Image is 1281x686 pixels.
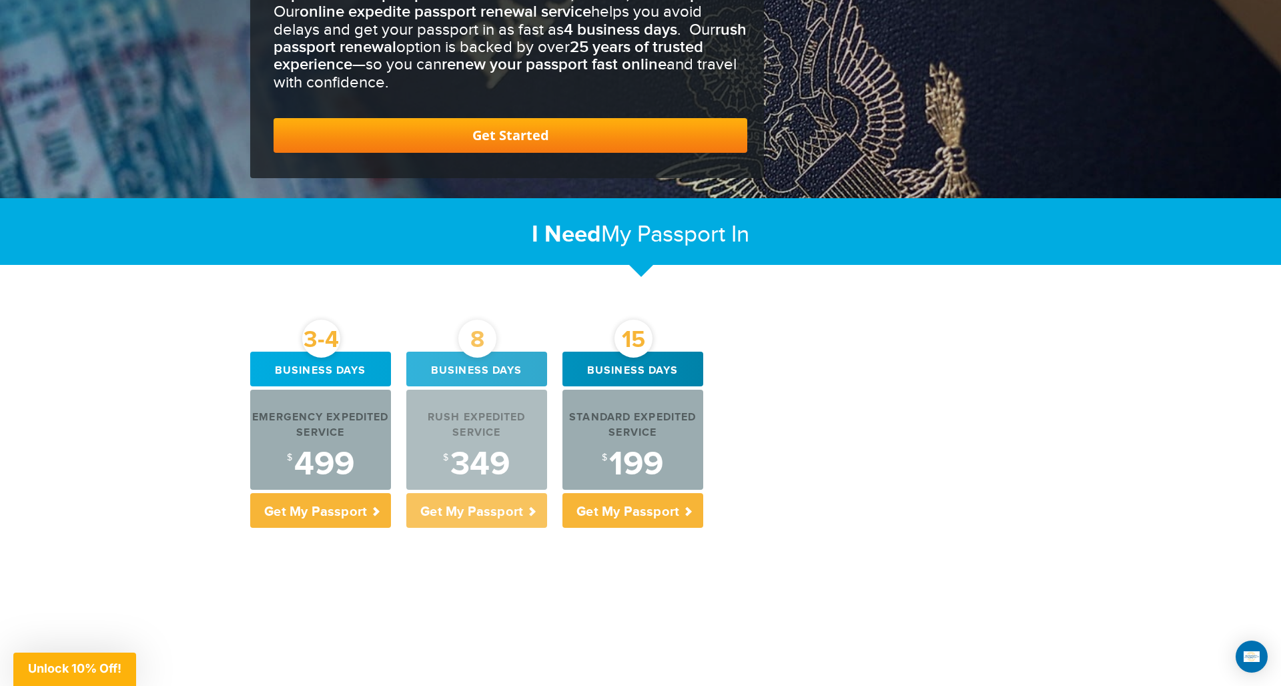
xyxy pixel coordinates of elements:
div: Standard Expedited Service [562,410,703,441]
div: 15 [614,320,653,358]
span: Unlock 10% Off! [28,661,121,675]
div: 199 [562,448,703,481]
sup: $ [287,452,292,463]
div: Open Intercom Messenger [1236,641,1268,673]
a: 15 Business days Standard Expedited Service $199 Get My Passport [562,352,703,528]
div: Unlock 10% Off! [13,653,136,686]
b: 4 business days [564,20,677,39]
b: online expedite passport renewal service [300,2,591,21]
strong: I Need [532,220,601,249]
a: Get Started [274,118,747,153]
div: Business days [406,352,547,386]
div: 499 [250,448,391,481]
p: Get My Passport [406,493,547,528]
h2: My [250,220,1031,249]
b: renew your passport fast online [442,55,667,74]
div: Business days [250,352,391,386]
div: Emergency Expedited Service [250,410,391,441]
div: Rush Expedited Service [406,410,547,441]
b: rush passport renewal [274,20,747,57]
div: 8 [458,320,496,358]
sup: $ [602,452,607,463]
div: 349 [406,448,547,481]
p: Get My Passport [562,493,703,528]
span: Passport In [637,221,749,248]
div: 3-4 [302,320,340,358]
p: Get My Passport [250,493,391,528]
sup: $ [443,452,448,463]
b: 25 years of trusted experience [274,37,703,74]
a: 3-4 Business days Emergency Expedited Service $499 Get My Passport [250,352,391,528]
div: Business days [562,352,703,386]
a: 8 Business days Rush Expedited Service $349 Get My Passport [406,352,547,528]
